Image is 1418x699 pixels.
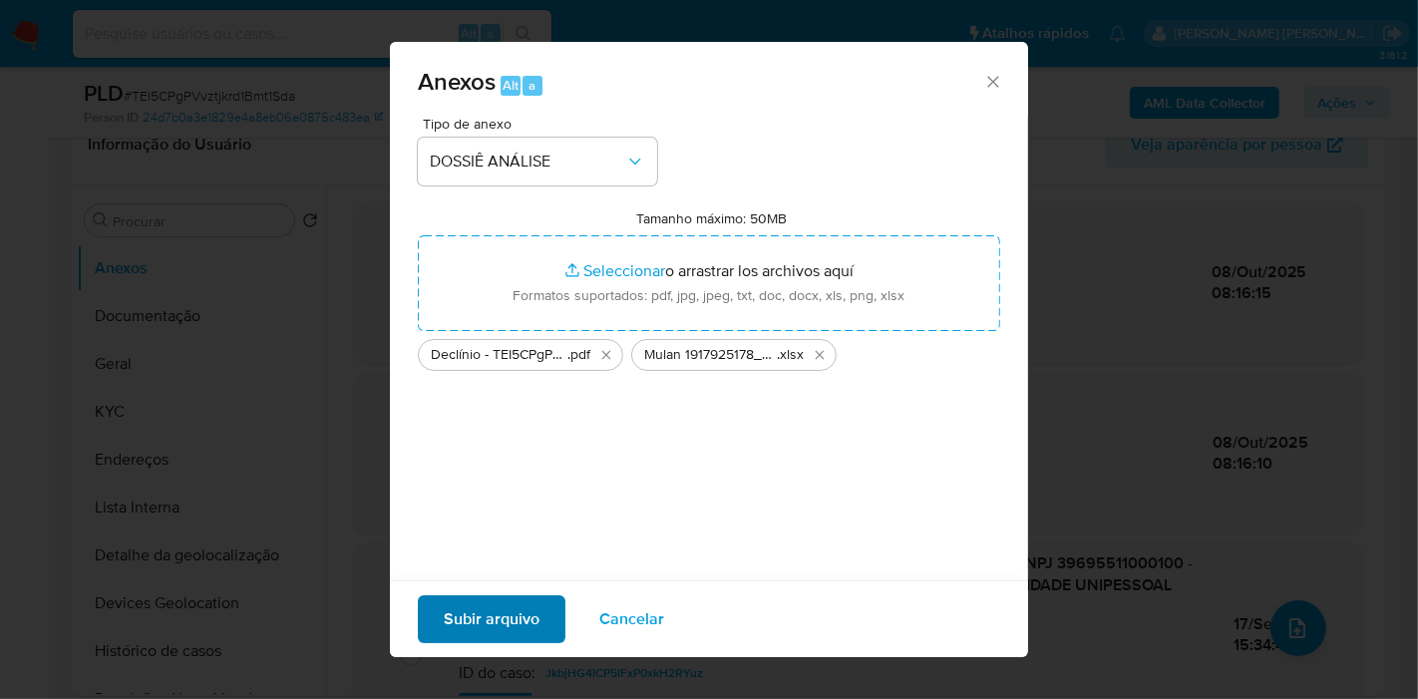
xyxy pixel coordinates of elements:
[594,343,618,367] button: Eliminar Declínio - TEI5CPgPVvztjkrd1Bmt1Sda - CNPJ 39695511000100 - FRONT ROW CONTEUDO ONLINE E ...
[418,138,657,185] button: DOSSIÊ ANÁLISE
[808,343,832,367] button: Eliminar Mulan 1917925178_2025_10_08_07_25_25.xlsx
[529,76,535,95] span: a
[503,76,519,95] span: Alt
[777,345,804,365] span: .xlsx
[418,331,1000,371] ul: Archivos seleccionados
[418,64,496,99] span: Anexos
[423,117,662,131] span: Tipo de anexo
[573,595,690,643] button: Cancelar
[444,597,539,641] span: Subir arquivo
[567,345,590,365] span: .pdf
[430,152,625,172] span: DOSSIÊ ANÁLISE
[644,345,777,365] span: Mulan 1917925178_2025_10_08_07_25_25
[431,345,567,365] span: Declínio - TEI5CPgPVvztjkrd1Bmt1Sda - CNPJ 39695511000100 - FRONT ROW CONTEUDO ONLINE E COMERCIO ...
[983,72,1001,90] button: Cerrar
[418,595,565,643] button: Subir arquivo
[599,597,664,641] span: Cancelar
[637,209,788,227] label: Tamanho máximo: 50MB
